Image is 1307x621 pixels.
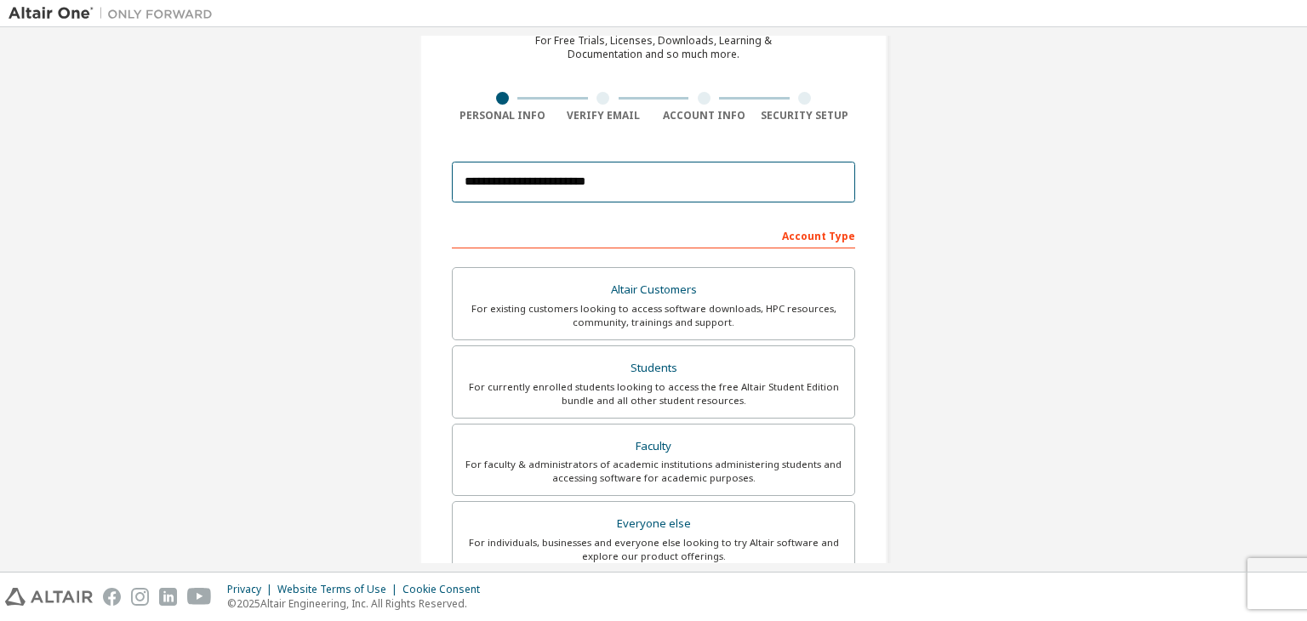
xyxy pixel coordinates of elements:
[5,588,93,606] img: altair_logo.svg
[463,458,844,485] div: For faculty & administrators of academic institutions administering students and accessing softwa...
[463,536,844,563] div: For individuals, businesses and everyone else looking to try Altair software and explore our prod...
[159,588,177,606] img: linkedin.svg
[452,221,855,248] div: Account Type
[535,34,772,61] div: For Free Trials, Licenses, Downloads, Learning & Documentation and so much more.
[755,109,856,122] div: Security Setup
[277,583,402,596] div: Website Terms of Use
[402,583,490,596] div: Cookie Consent
[653,109,755,122] div: Account Info
[463,512,844,536] div: Everyone else
[227,596,490,611] p: © 2025 Altair Engineering, Inc. All Rights Reserved.
[463,278,844,302] div: Altair Customers
[227,583,277,596] div: Privacy
[103,588,121,606] img: facebook.svg
[187,588,212,606] img: youtube.svg
[9,5,221,22] img: Altair One
[553,109,654,122] div: Verify Email
[463,302,844,329] div: For existing customers looking to access software downloads, HPC resources, community, trainings ...
[463,380,844,407] div: For currently enrolled students looking to access the free Altair Student Edition bundle and all ...
[452,109,553,122] div: Personal Info
[131,588,149,606] img: instagram.svg
[463,435,844,459] div: Faculty
[463,356,844,380] div: Students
